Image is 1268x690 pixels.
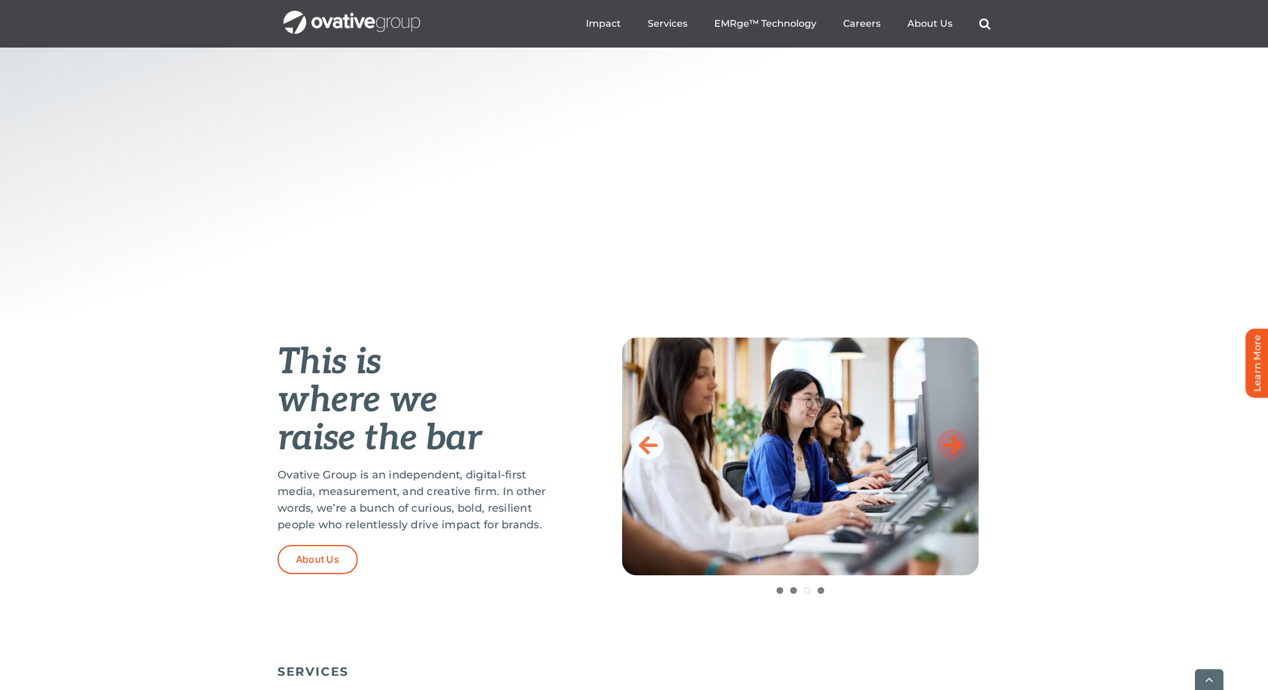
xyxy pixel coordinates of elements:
a: Search [979,18,991,30]
span: Bar Together [277,286,489,329]
a: OG_Full_horizontal_WHT [283,10,420,21]
em: where we [277,379,437,422]
a: About Us [907,18,952,30]
a: Impact [586,18,621,30]
a: 4 [818,587,824,594]
span: Let's Raise The [277,247,513,289]
nav: Menu [586,5,991,43]
p: Ovative Group is an independent, digital-first media, measurement, and creative firm. In other wo... [277,467,563,533]
a: EMRge™ Technology [714,18,816,30]
img: Home-Raise-the-Bar-3-scaled.jpg [622,338,979,575]
em: This is [277,341,381,384]
a: About Us [277,545,358,574]
a: Careers [843,18,881,30]
a: 1 [777,587,783,594]
span: About Us [296,554,339,565]
a: 2 [790,587,797,594]
a: 3 [804,587,810,594]
em: raise the bar [277,417,481,460]
h5: SERVICES [277,664,991,679]
a: Services [648,18,687,30]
